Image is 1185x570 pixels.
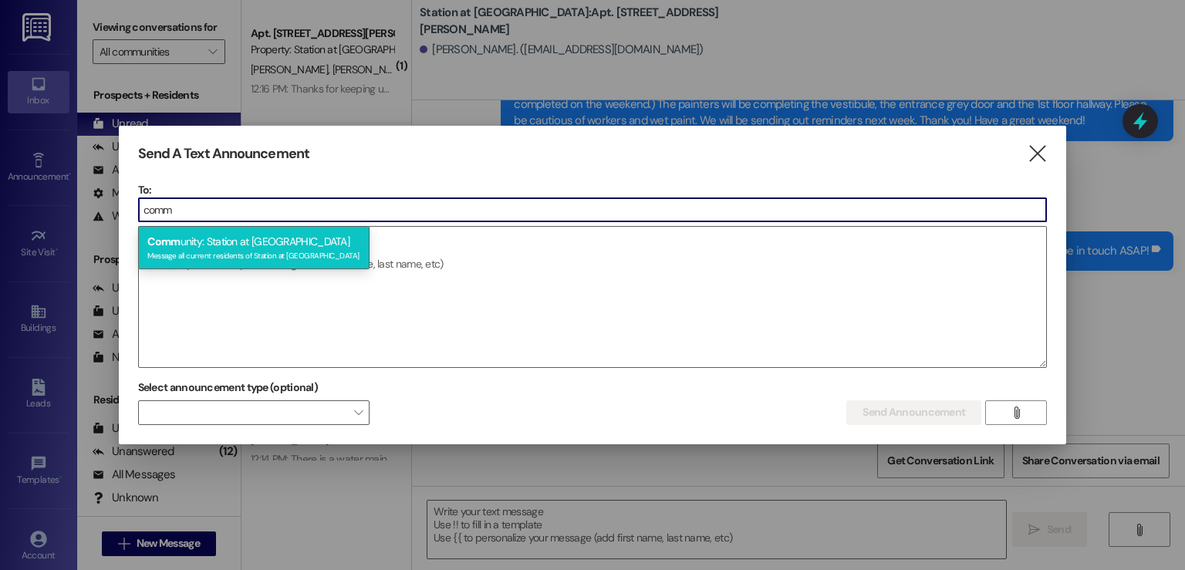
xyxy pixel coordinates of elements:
input: Type to select the units, buildings, or communities you want to message. (e.g. 'Unit 1A', 'Buildi... [139,198,1047,221]
div: Message all current residents of Station at [GEOGRAPHIC_DATA] [147,248,360,261]
label: Select announcement type (optional) [138,376,319,400]
button: Send Announcement [846,400,981,425]
span: Send Announcement [863,404,965,420]
i:  [1027,146,1048,162]
i:  [1011,406,1022,419]
span: Comm [147,234,180,248]
h3: Send A Text Announcement [138,145,309,163]
p: To: [138,182,1048,197]
div: unity: Station at [GEOGRAPHIC_DATA] [138,226,370,270]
